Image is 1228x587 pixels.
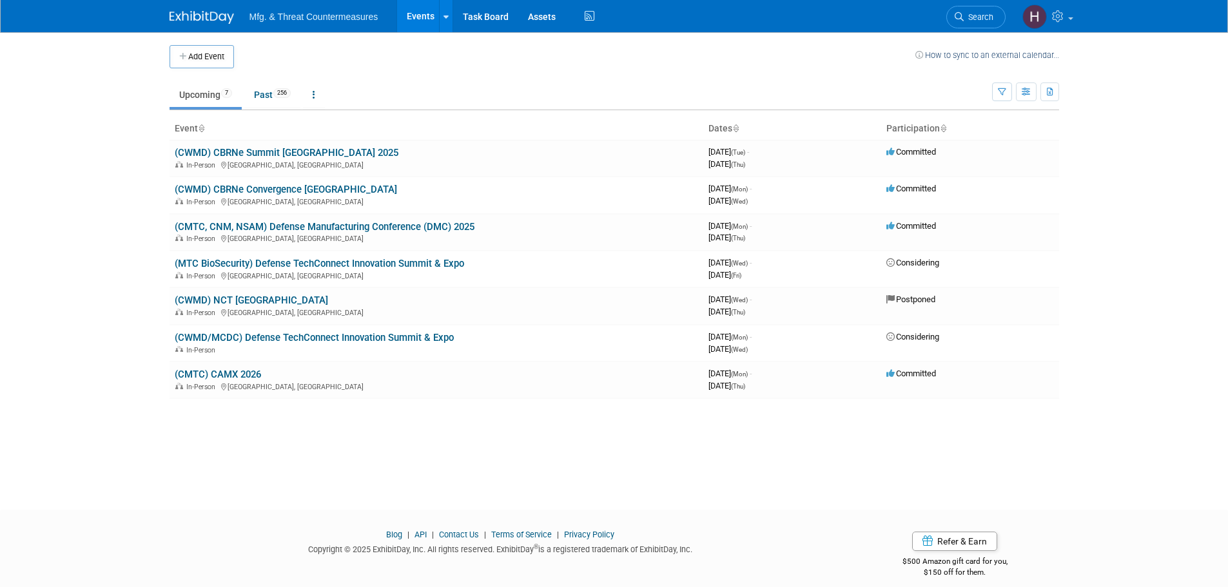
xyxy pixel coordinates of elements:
span: (Mon) [731,223,748,230]
sup: ® [534,543,538,550]
div: [GEOGRAPHIC_DATA], [GEOGRAPHIC_DATA] [175,381,698,391]
span: [DATE] [708,369,752,378]
th: Participation [881,118,1059,140]
span: Committed [886,184,936,193]
span: [DATE] [708,307,745,316]
a: (CMTC, CNM, NSAM) Defense Manufacturing Conference (DMC) 2025 [175,221,474,233]
div: [GEOGRAPHIC_DATA], [GEOGRAPHIC_DATA] [175,307,698,317]
a: Past256 [244,82,300,107]
span: - [750,258,752,267]
span: (Mon) [731,186,748,193]
span: 256 [273,88,291,98]
span: (Thu) [731,235,745,242]
span: [DATE] [708,270,741,280]
a: Privacy Policy [564,530,614,539]
span: [DATE] [708,258,752,267]
span: In-Person [186,272,219,280]
span: - [750,221,752,231]
span: | [429,530,437,539]
span: [DATE] [708,233,745,242]
span: Search [964,12,993,22]
span: [DATE] [708,294,752,304]
div: [GEOGRAPHIC_DATA], [GEOGRAPHIC_DATA] [175,270,698,280]
div: [GEOGRAPHIC_DATA], [GEOGRAPHIC_DATA] [175,196,698,206]
span: - [750,184,752,193]
img: In-Person Event [175,161,183,168]
a: Contact Us [439,530,479,539]
span: Committed [886,147,936,157]
a: Terms of Service [491,530,552,539]
span: Committed [886,369,936,378]
span: [DATE] [708,147,749,157]
img: In-Person Event [175,383,183,389]
th: Dates [703,118,881,140]
div: $500 Amazon gift card for you, [851,548,1059,577]
span: [DATE] [708,332,752,342]
span: Postponed [886,294,935,304]
span: (Mon) [731,370,748,378]
div: [GEOGRAPHIC_DATA], [GEOGRAPHIC_DATA] [175,233,698,243]
span: (Wed) [731,296,748,303]
span: - [750,332,752,342]
span: - [747,147,749,157]
span: In-Person [186,235,219,243]
span: (Thu) [731,309,745,316]
a: (CWMD) NCT [GEOGRAPHIC_DATA] [175,294,328,306]
span: In-Person [186,161,219,169]
span: (Mon) [731,334,748,341]
div: Copyright © 2025 ExhibitDay, Inc. All rights reserved. ExhibitDay is a registered trademark of Ex... [170,541,832,555]
img: In-Person Event [175,272,183,278]
button: Add Event [170,45,234,68]
span: (Wed) [731,260,748,267]
span: [DATE] [708,381,745,390]
span: | [481,530,489,539]
span: In-Person [186,198,219,206]
span: [DATE] [708,221,752,231]
span: Considering [886,332,939,342]
span: (Wed) [731,198,748,205]
span: [DATE] [708,344,748,354]
a: (CWMD) CBRNe Summit [GEOGRAPHIC_DATA] 2025 [175,147,398,159]
a: Sort by Participation Type [940,123,946,133]
span: In-Person [186,346,219,354]
a: (CWMD/MCDC) Defense TechConnect Innovation Summit & Expo [175,332,454,343]
th: Event [170,118,703,140]
span: Considering [886,258,939,267]
div: [GEOGRAPHIC_DATA], [GEOGRAPHIC_DATA] [175,159,698,169]
a: (CWMD) CBRNe Convergence [GEOGRAPHIC_DATA] [175,184,397,195]
img: In-Person Event [175,346,183,352]
a: How to sync to an external calendar... [915,50,1059,60]
a: Blog [386,530,402,539]
span: | [404,530,413,539]
a: Upcoming7 [170,82,242,107]
a: API [414,530,427,539]
span: (Wed) [731,346,748,353]
span: (Thu) [731,383,745,390]
a: (MTC BioSecurity) Defense TechConnect Innovation Summit & Expo [175,258,464,269]
span: In-Person [186,383,219,391]
span: Committed [886,221,936,231]
span: (Fri) [731,272,741,279]
img: Hillary Hawkins [1022,5,1047,29]
a: Sort by Event Name [198,123,204,133]
a: (CMTC) CAMX 2026 [175,369,261,380]
span: (Tue) [731,149,745,156]
a: Search [946,6,1006,28]
a: Sort by Start Date [732,123,739,133]
img: In-Person Event [175,198,183,204]
span: | [554,530,562,539]
span: [DATE] [708,184,752,193]
span: Mfg. & Threat Countermeasures [249,12,378,22]
span: - [750,294,752,304]
span: [DATE] [708,159,745,169]
span: (Thu) [731,161,745,168]
img: In-Person Event [175,235,183,241]
img: ExhibitDay [170,11,234,24]
span: [DATE] [708,196,748,206]
span: - [750,369,752,378]
img: In-Person Event [175,309,183,315]
div: $150 off for them. [851,567,1059,578]
a: Refer & Earn [912,532,997,551]
span: 7 [221,88,232,98]
span: In-Person [186,309,219,317]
